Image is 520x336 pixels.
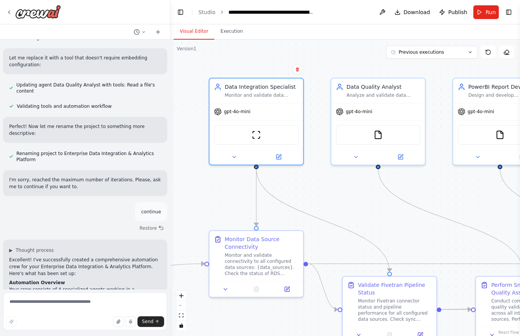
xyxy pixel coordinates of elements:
div: Monitor Data Source Connectivity [225,235,298,251]
img: Logo [15,5,61,19]
div: Validate Fivetran Pipeline Status [358,281,432,296]
span: gpt-4o-mini [467,109,494,115]
g: Edge from 7eb68a9d-8b97-4c70-9934-151e813a877f to b1cda447-26f0-4204-822d-623e2fa5b4f9 [441,306,471,313]
div: Version 1 [177,46,196,52]
span: gpt-4o-mini [224,109,250,115]
span: Send [142,318,153,325]
button: Upload files [113,316,124,327]
span: Thought process [16,247,54,253]
button: Run [473,5,499,19]
nav: breadcrumb [198,8,314,16]
img: FileReadTool [373,130,383,139]
div: Data Quality Analyst [346,83,420,91]
div: Analyze and validate data quality in Snowflake, performing comprehensive data validation checks, ... [346,92,420,98]
button: Publish [436,5,470,19]
g: Edge from 09f0adcf-3967-465b-8932-133b9860f329 to 09e9f1c2-a54b-49f9-9931-a6e9de44ec80 [252,168,260,226]
span: Download [404,8,430,16]
button: Open in side panel [274,285,300,294]
div: Data Quality AnalystAnalyze and validate data quality in Snowflake, performing comprehensive data... [330,78,426,165]
button: No output available [240,285,273,294]
span: ▶ [9,247,13,253]
p: Excellent! I've successfully created a comprehensive automation crew for your Enterprise Data Int... [9,256,161,277]
button: Send [137,316,164,327]
button: Open in side panel [257,152,300,162]
p: Perfect! Now let me rename the project to something more descriptive: [9,123,161,137]
span: Run [485,8,496,16]
span: Publish [448,8,467,16]
button: zoom in [176,291,186,301]
button: Start a new chat [152,27,164,37]
div: Monitor and validate connectivity to all configured data sources: {data_sources}. Check the statu... [225,252,298,277]
div: Monitor and validate data extraction from multiple sources ({data_sources}) ensuring successful d... [225,92,298,98]
g: Edge from 09f0adcf-3967-465b-8932-133b9860f329 to 7eb68a9d-8b97-4c70-9934-151e813a877f [252,168,393,271]
div: Data Integration SpecialistMonitor and validate data extraction from multiple sources ({data_sour... [209,78,304,165]
span: Validating tools and automation workflow [17,103,112,109]
div: Monitor Data Source ConnectivityMonitor and validate connectivity to all configured data sources:... [209,230,304,298]
button: ▶Thought process [9,247,54,253]
a: React Flow attribution [498,330,519,334]
p: I'm sorry, reached the maximum number of iterations. Please, ask me to continue if you want to. [9,176,161,190]
button: fit view [176,310,186,320]
button: Delete node [292,64,302,74]
img: ScrapeWebsiteTool [252,130,261,139]
button: Click to speak your automation idea [125,316,136,327]
button: Previous executions [386,46,477,59]
button: Switch to previous chat [131,27,149,37]
img: FileReadTool [495,130,504,139]
strong: Automation Overview [9,280,65,285]
button: Execution [214,24,249,40]
span: Renaming project to Enterprise Data Integration & Analytics Platform [16,150,161,163]
p: Your crew consists of 4 specialized agents working in a coordinated workflow: [9,286,161,300]
div: Data Integration Specialist [225,83,298,91]
div: Monitor Fivetran connector status and pipeline performance for all configured data sources. Check... [358,298,432,322]
button: Visual Editor [174,24,214,40]
button: Restore [136,223,167,234]
button: Open in side panel [379,152,422,162]
g: Edge from 09e9f1c2-a54b-49f9-9931-a6e9de44ec80 to 7eb68a9d-8b97-4c70-9934-151e813a877f [308,260,337,313]
div: React Flow controls [176,291,186,330]
p: Let me replace it with a tool that doesn't require embedding configuration: [9,54,161,68]
button: Show right sidebar [503,7,514,18]
a: Studio [198,9,215,15]
span: Updating agent Data Quality Analyst with tools: Read a file's content [16,82,161,94]
button: Download [391,5,433,19]
button: toggle interactivity [176,320,186,330]
p: continue [141,208,161,215]
span: gpt-4o-mini [346,109,372,115]
button: Hide left sidebar [175,7,186,18]
button: Improve this prompt [6,316,17,327]
button: zoom out [176,301,186,310]
span: Previous executions [399,49,444,55]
